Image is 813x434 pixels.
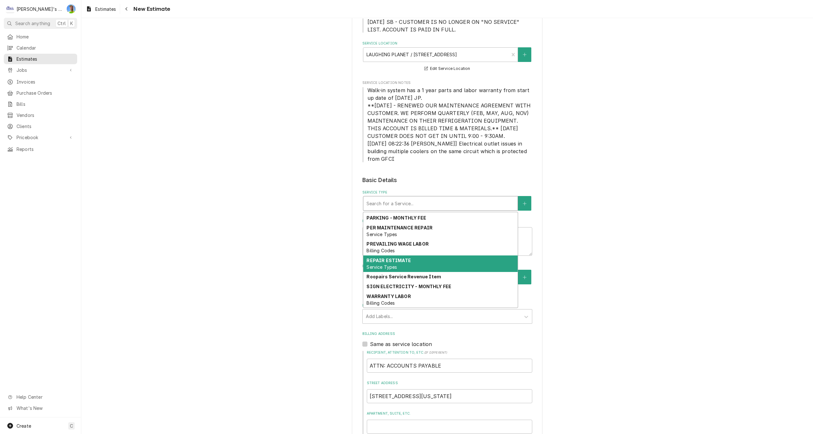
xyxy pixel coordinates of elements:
[4,144,77,154] a: Reports
[67,4,76,13] div: Greg Austin's Avatar
[367,350,532,373] div: Recipient, Attention To, etc.
[366,248,395,253] span: Billing Codes
[362,41,532,46] label: Service Location
[4,121,77,132] a: Clients
[518,47,531,62] button: Create New Location
[4,392,77,402] a: Go to Help Center
[57,20,66,27] span: Ctrl
[6,4,15,13] div: C
[366,264,397,270] span: Service Types
[17,123,74,130] span: Clients
[17,134,64,141] span: Pricebook
[362,264,532,295] div: Equipment
[362,190,532,195] label: Service Type
[367,350,532,355] label: Recipient, Attention To, etc.
[423,65,471,73] button: Edit Service Location
[17,394,73,400] span: Help Center
[17,6,63,12] div: [PERSON_NAME]'s Refrigeration
[366,241,428,247] strong: PREVAILING WAGE LABOR
[367,87,533,162] span: Walk-in system has a 1 year parts and labor warranty from start up date of [DATE] JP. **[DATE] - ...
[518,270,531,284] button: Create New Equipment
[17,33,74,40] span: Home
[362,18,532,33] span: Client Notes
[518,196,531,211] button: Create New Service
[4,403,77,413] a: Go to What's New
[95,6,116,12] span: Estimates
[17,78,74,85] span: Invoices
[17,423,31,429] span: Create
[366,232,397,237] span: Service Types
[362,264,532,269] label: Equipment
[4,18,77,29] button: Search anythingCtrlK
[121,4,131,14] button: Navigate back
[4,31,77,42] a: Home
[370,340,432,348] label: Same as service location
[83,4,118,14] a: Estimates
[367,19,521,33] span: [DATE] SB - CUSTOMER IS NO LONGER ON "NO SERVICE" LIST. ACCOUNT IS PAID IN FULL.
[362,303,532,324] div: Labels
[70,423,73,429] span: C
[6,4,15,13] div: Clay's Refrigeration's Avatar
[367,381,532,403] div: Street Address
[17,56,74,62] span: Estimates
[4,132,77,143] a: Go to Pricebook
[367,411,532,434] div: Apartment, Suite, etc.
[17,90,74,96] span: Purchase Orders
[4,43,77,53] a: Calendar
[366,215,426,220] strong: PARKING - MONTHLY FEE
[366,258,411,263] strong: REPAIR ESTIMATE
[4,54,77,64] a: Estimates
[362,80,532,163] div: Service Location Notes
[17,44,74,51] span: Calendar
[362,176,532,184] legend: Basic Details
[362,219,532,256] div: Reason For Call
[17,405,73,411] span: What's New
[4,110,77,120] a: Vendors
[17,101,74,107] span: Bills
[366,284,451,289] strong: SIGN ELECTRICITY - MONTHLY FEE
[367,381,532,386] label: Street Address
[4,65,77,75] a: Go to Jobs
[523,52,527,57] svg: Create New Location
[4,77,77,87] a: Invoices
[362,41,532,72] div: Service Location
[362,219,532,224] label: Reason For Call
[362,331,532,336] label: Billing Address
[366,274,441,279] strong: Roopairs Service Revenue Item
[131,5,170,13] span: New Estimate
[523,275,527,280] svg: Create New Equipment
[424,351,447,354] span: ( if different )
[17,146,74,153] span: Reports
[523,201,527,206] svg: Create New Service
[366,225,433,230] strong: PER MAINTENANCE REPAIR
[366,294,411,299] strong: WARRANTY LABOR
[366,300,395,306] span: Billing Codes
[4,88,77,98] a: Purchase Orders
[367,411,532,416] label: Apartment, Suite, etc.
[17,67,64,73] span: Jobs
[362,303,532,308] label: Labels
[70,20,73,27] span: K
[362,86,532,163] span: Service Location Notes
[15,20,50,27] span: Search anything
[362,80,532,85] span: Service Location Notes
[17,112,74,119] span: Vendors
[362,190,532,211] div: Service Type
[67,4,76,13] div: GA
[362,12,532,33] div: Client Notes
[4,99,77,109] a: Bills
